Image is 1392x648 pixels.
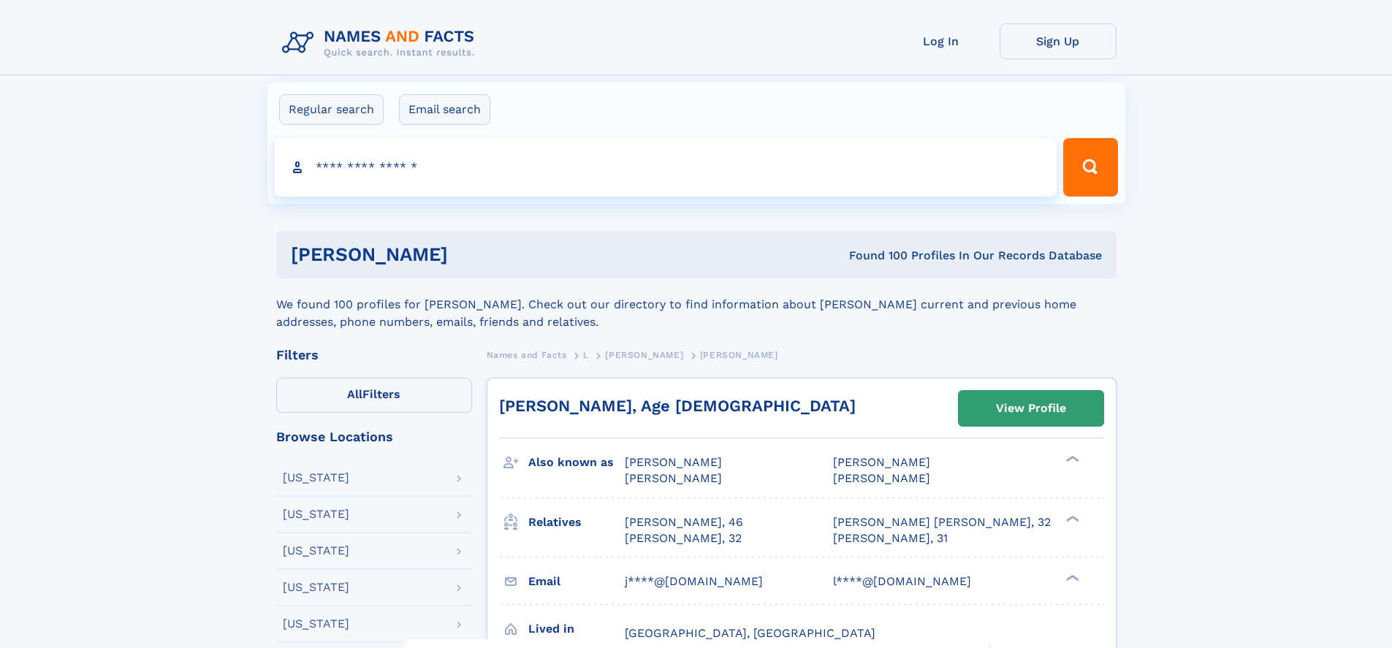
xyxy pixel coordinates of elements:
a: [PERSON_NAME], 32 [625,530,742,546]
h3: Relatives [528,510,625,535]
span: [GEOGRAPHIC_DATA], [GEOGRAPHIC_DATA] [625,626,875,640]
a: [PERSON_NAME], 46 [625,514,743,530]
a: [PERSON_NAME] [PERSON_NAME], 32 [833,514,1051,530]
button: Search Button [1063,138,1117,197]
label: Filters [276,378,472,413]
a: L [583,346,589,364]
div: Browse Locations [276,430,472,443]
h1: [PERSON_NAME] [291,245,649,264]
h3: Lived in [528,617,625,641]
span: [PERSON_NAME] [605,350,683,360]
div: [US_STATE] [283,472,349,484]
a: Sign Up [1000,23,1117,59]
span: [PERSON_NAME] [833,471,930,485]
h3: Also known as [528,450,625,475]
a: [PERSON_NAME] [605,346,683,364]
img: Logo Names and Facts [276,23,487,63]
div: We found 100 profiles for [PERSON_NAME]. Check out our directory to find information about [PERSO... [276,278,1117,331]
span: [PERSON_NAME] [625,471,722,485]
div: Found 100 Profiles In Our Records Database [648,248,1102,264]
input: search input [275,138,1057,197]
div: View Profile [996,392,1066,425]
span: [PERSON_NAME] [700,350,778,360]
label: Email search [399,94,490,125]
span: [PERSON_NAME] [625,455,722,469]
a: Log In [883,23,1000,59]
span: L [583,350,589,360]
a: [PERSON_NAME], Age [DEMOGRAPHIC_DATA] [499,397,856,415]
a: View Profile [959,391,1103,426]
div: ❯ [1062,514,1080,523]
div: [US_STATE] [283,618,349,630]
span: [PERSON_NAME] [833,455,930,469]
span: All [347,387,362,401]
h3: Email [528,569,625,594]
div: ❯ [1062,573,1080,582]
a: Names and Facts [487,346,567,364]
div: [US_STATE] [283,508,349,520]
div: Filters [276,348,472,362]
div: [US_STATE] [283,545,349,557]
label: Regular search [279,94,384,125]
div: [US_STATE] [283,582,349,593]
a: [PERSON_NAME], 31 [833,530,948,546]
div: ❯ [1062,454,1080,464]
